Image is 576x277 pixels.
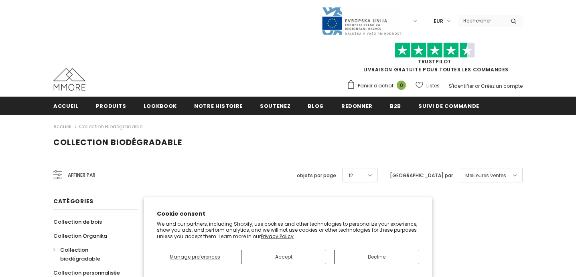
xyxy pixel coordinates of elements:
[261,233,294,240] a: Privacy Policy
[308,102,324,110] span: Blog
[53,102,79,110] span: Accueil
[334,250,419,264] button: Decline
[144,102,177,110] span: Lookbook
[53,97,79,115] a: Accueil
[53,122,71,131] a: Accueil
[358,82,393,90] span: Panier d'achat
[260,102,290,110] span: soutenez
[194,102,243,110] span: Notre histoire
[341,97,373,115] a: Redonner
[416,79,440,93] a: Listes
[475,83,480,89] span: or
[60,246,100,263] span: Collection biodégradable
[458,15,505,26] input: Search Site
[53,269,120,277] span: Collection personnalisée
[170,253,220,260] span: Manage preferences
[341,102,373,110] span: Redonner
[347,80,410,92] a: Panier d'achat 0
[68,171,95,180] span: Affiner par
[297,172,336,180] label: objets par page
[349,172,353,180] span: 12
[426,82,440,90] span: Listes
[53,229,107,243] a: Collection Organika
[53,243,129,266] a: Collection biodégradable
[390,102,401,110] span: B2B
[390,97,401,115] a: B2B
[481,83,523,89] a: Créez un compte
[434,17,443,25] span: EUR
[79,123,142,130] a: Collection biodégradable
[449,83,474,89] a: S'identifier
[241,250,326,264] button: Accept
[157,210,419,218] h2: Cookie consent
[157,221,419,240] p: We and our partners, including Shopify, use cookies and other technologies to personalize your ex...
[53,137,182,148] span: Collection biodégradable
[308,97,324,115] a: Blog
[194,97,243,115] a: Notre histoire
[321,6,402,36] img: Javni Razpis
[53,218,102,226] span: Collection de bois
[395,42,475,58] img: Faites confiance aux étoiles pilotes
[418,102,479,110] span: Suivi de commande
[144,97,177,115] a: Lookbook
[260,97,290,115] a: soutenez
[418,97,479,115] a: Suivi de commande
[418,58,451,65] a: TrustPilot
[96,97,126,115] a: Produits
[321,17,402,24] a: Javni Razpis
[96,102,126,110] span: Produits
[53,68,85,91] img: Cas MMORE
[397,81,406,90] span: 0
[53,232,107,240] span: Collection Organika
[390,172,453,180] label: [GEOGRAPHIC_DATA] par
[53,215,102,229] a: Collection de bois
[465,172,506,180] span: Meilleures ventes
[347,46,523,73] span: LIVRAISON GRATUITE POUR TOUTES LES COMMANDES
[53,197,93,205] span: Catégories
[157,250,233,264] button: Manage preferences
